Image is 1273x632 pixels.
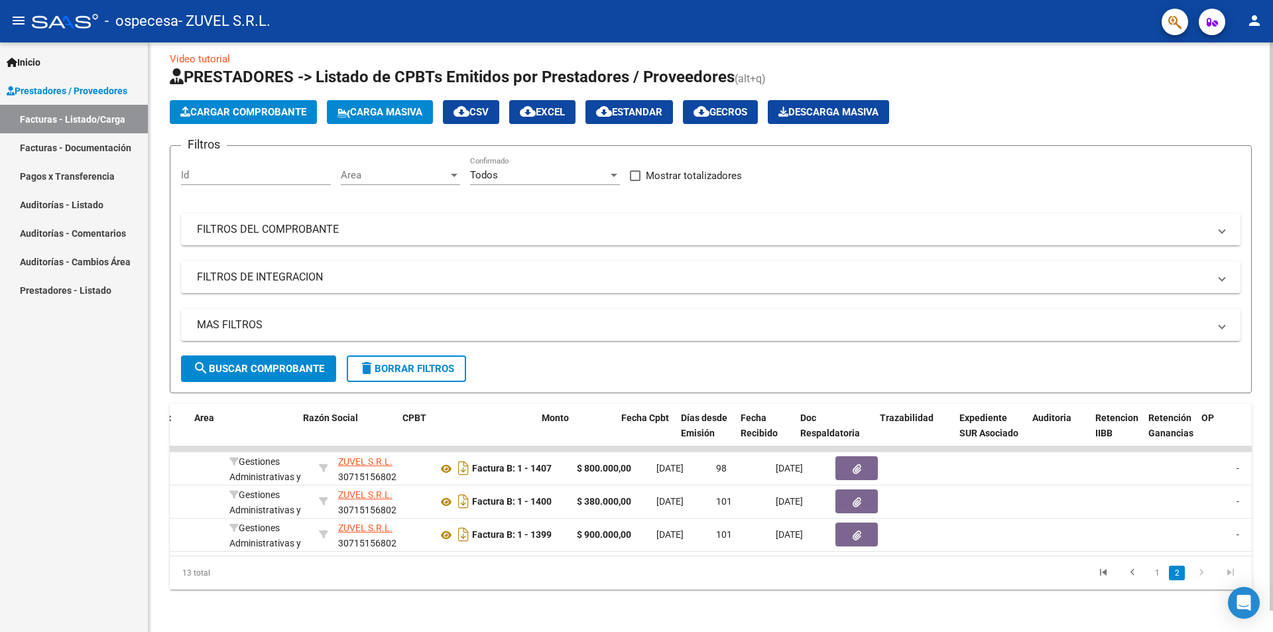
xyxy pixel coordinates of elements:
mat-panel-title: FILTROS DEL COMPROBANTE [197,222,1209,237]
strong: Factura B: 1 - 1400 [472,497,552,507]
datatable-header-cell: Area [189,404,278,462]
span: Inicio [7,55,40,70]
mat-icon: cloud_download [454,103,469,119]
span: Trazabilidad [880,412,934,423]
strong: Factura B: 1 - 1407 [472,464,552,474]
mat-icon: search [193,360,209,376]
datatable-header-cell: Auditoria [1027,404,1090,462]
span: 101 [716,529,732,540]
datatable-header-cell: Razón Social [298,404,397,462]
button: CSV [443,100,499,124]
a: go to last page [1218,566,1243,580]
span: - [1237,463,1239,474]
mat-expansion-panel-header: FILTROS DEL COMPROBANTE [181,214,1241,245]
div: Open Intercom Messenger [1228,587,1260,619]
span: Area [194,412,214,423]
mat-icon: person [1246,13,1262,29]
span: Auditoria [1032,412,1071,423]
span: EXCEL [520,106,565,118]
div: 30715156802 [338,521,427,548]
span: Razón Social [303,412,358,423]
span: Gestiones Administrativas y Otros [229,456,301,497]
div: 30715156802 [338,487,427,515]
datatable-header-cell: CPBT [397,404,536,462]
span: OP [1201,412,1214,423]
mat-panel-title: MAS FILTROS [197,318,1209,332]
span: Gestiones Administrativas y Otros [229,489,301,531]
span: Expediente SUR Asociado [959,412,1018,438]
button: Carga Masiva [327,100,433,124]
app-download-masive: Descarga masiva de comprobantes (adjuntos) [768,100,889,124]
datatable-header-cell: Fecha Recibido [735,404,795,462]
span: [DATE] [776,496,803,507]
span: Cargar Comprobante [180,106,306,118]
span: Todos [470,169,498,181]
a: 1 [1149,566,1165,580]
span: Mostrar totalizadores [646,168,742,184]
datatable-header-cell: Días desde Emisión [676,404,735,462]
span: Fecha Recibido [741,412,778,438]
div: 30715156802 [338,454,427,482]
button: Borrar Filtros [347,355,466,382]
span: ZUVEL S.R.L. [338,489,393,500]
i: Descargar documento [455,458,472,479]
strong: $ 900.000,00 [577,529,631,540]
li: page 2 [1167,562,1187,584]
a: Video tutorial [170,53,230,65]
mat-icon: delete [359,360,375,376]
li: page 1 [1147,562,1167,584]
strong: $ 800.000,00 [577,463,631,474]
span: Doc Respaldatoria [800,412,860,438]
h3: Filtros [181,135,227,154]
i: Descargar documento [455,491,472,512]
span: Monto [542,412,569,423]
a: 2 [1169,566,1185,580]
datatable-header-cell: Monto [536,404,616,462]
span: Borrar Filtros [359,363,454,375]
strong: $ 380.000,00 [577,496,631,507]
datatable-header-cell: Trazabilidad [875,404,954,462]
span: ZUVEL S.R.L. [338,456,393,467]
mat-icon: cloud_download [694,103,709,119]
span: 101 [716,496,732,507]
span: [DATE] [656,463,684,474]
span: Buscar Comprobante [193,363,324,375]
mat-panel-title: FILTROS DE INTEGRACION [197,270,1209,284]
span: - ZUVEL S.R.L. [178,7,271,36]
span: - [1237,529,1239,540]
button: Cargar Comprobante [170,100,317,124]
span: Prestadores / Proveedores [7,84,127,98]
span: ZUVEL S.R.L. [338,523,393,533]
mat-expansion-panel-header: FILTROS DE INTEGRACION [181,261,1241,293]
span: (alt+q) [735,72,766,85]
span: [DATE] [776,529,803,540]
datatable-header-cell: Retención Ganancias [1143,404,1196,462]
span: Gestiones Administrativas y Otros [229,523,301,564]
datatable-header-cell: OP [1196,404,1249,462]
span: Area [341,169,448,181]
button: Buscar Comprobante [181,355,336,382]
button: Descarga Masiva [768,100,889,124]
datatable-header-cell: Doc Respaldatoria [795,404,875,462]
span: Retencion IIBB [1095,412,1138,438]
span: [DATE] [776,463,803,474]
mat-icon: menu [11,13,27,29]
span: Días desde Emisión [681,412,727,438]
datatable-header-cell: Expediente SUR Asociado [954,404,1027,462]
span: Fecha Cpbt [621,412,669,423]
span: Estandar [596,106,662,118]
span: - ospecesa [105,7,178,36]
strong: Factura B: 1 - 1399 [472,530,552,540]
span: CSV [454,106,489,118]
span: Gecros [694,106,747,118]
mat-icon: cloud_download [520,103,536,119]
datatable-header-cell: Retencion IIBB [1090,404,1143,462]
button: Estandar [585,100,673,124]
span: 98 [716,463,727,474]
span: [DATE] [656,529,684,540]
button: Gecros [683,100,758,124]
div: 13 total [170,556,384,590]
i: Descargar documento [455,524,472,545]
a: go to next page [1189,566,1214,580]
span: Descarga Masiva [778,106,879,118]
